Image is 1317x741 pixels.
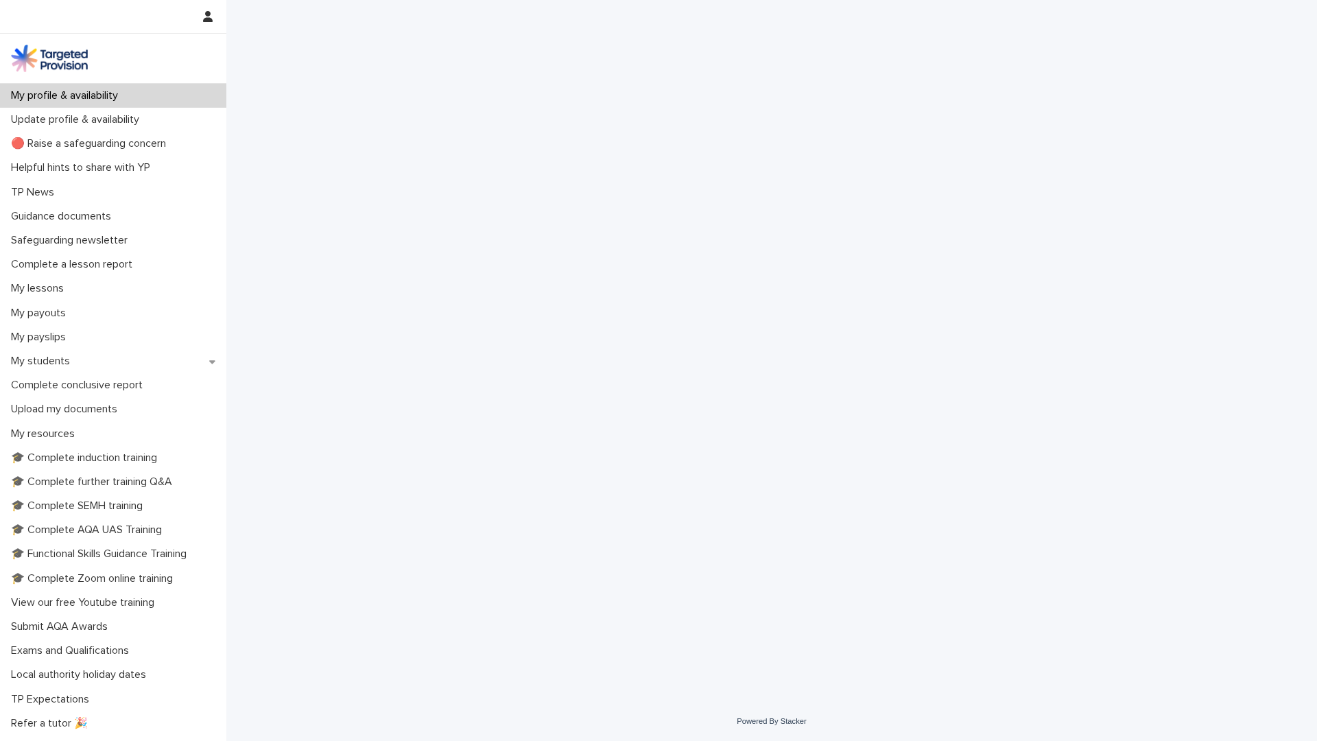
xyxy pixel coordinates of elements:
a: Powered By Stacker [737,717,806,725]
p: 🎓 Complete further training Q&A [5,475,183,489]
p: My resources [5,427,86,440]
img: M5nRWzHhSzIhMunXDL62 [11,45,88,72]
p: Helpful hints to share with YP [5,161,161,174]
p: Refer a tutor 🎉 [5,717,99,730]
p: Update profile & availability [5,113,150,126]
p: Complete a lesson report [5,258,143,271]
p: 🎓 Complete induction training [5,451,168,464]
p: 🎓 Complete SEMH training [5,499,154,513]
p: 🎓 Functional Skills Guidance Training [5,548,198,561]
p: Exams and Qualifications [5,644,140,657]
p: Submit AQA Awards [5,620,119,633]
p: 🎓 Complete AQA UAS Training [5,524,173,537]
p: Complete conclusive report [5,379,154,392]
p: TP Expectations [5,693,100,706]
p: 🔴 Raise a safeguarding concern [5,137,177,150]
p: My payslips [5,331,77,344]
p: My profile & availability [5,89,129,102]
p: Upload my documents [5,403,128,416]
p: My lessons [5,282,75,295]
p: Safeguarding newsletter [5,234,139,247]
p: TP News [5,186,65,199]
p: My payouts [5,307,77,320]
p: 🎓 Complete Zoom online training [5,572,184,585]
p: Guidance documents [5,210,122,223]
p: Local authority holiday dates [5,668,157,681]
p: View our free Youtube training [5,596,165,609]
p: My students [5,355,81,368]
